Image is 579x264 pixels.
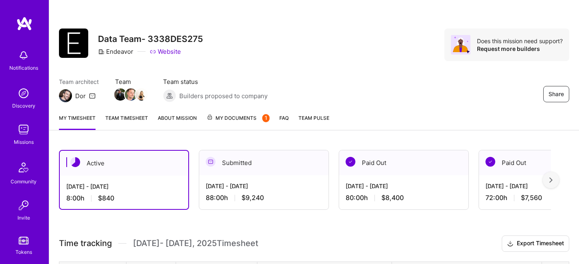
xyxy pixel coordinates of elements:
div: Active [60,151,188,176]
span: [DATE] - [DATE] , 2025 Timesheet [133,238,258,249]
img: logo [16,16,33,31]
a: Website [150,47,181,56]
div: Notifications [9,64,38,72]
a: My timesheet [59,114,96,130]
img: Paid Out [485,157,495,167]
span: Time tracking [59,238,112,249]
span: $840 [98,194,114,202]
span: My Documents [207,114,270,123]
span: Builders proposed to company [179,92,268,100]
a: Team Pulse [298,114,329,130]
div: 1 [262,114,270,122]
div: 80:00 h [346,194,462,202]
img: right [549,177,553,183]
a: My Documents1 [207,114,270,130]
div: Invite [17,213,30,222]
img: Community [14,158,33,177]
a: Team Member Avatar [126,88,136,101]
img: bell [15,47,32,64]
img: Team Member Avatar [125,88,137,101]
a: About Mission [158,114,197,130]
span: Team status [163,77,268,86]
img: Active [70,157,80,167]
i: icon Mail [89,92,96,99]
span: Team [115,77,147,86]
img: Avatar [451,35,470,55]
img: Paid Out [346,157,355,167]
div: Submitted [199,150,329,175]
img: teamwork [15,121,32,138]
div: [DATE] - [DATE] [346,182,462,190]
img: tokens [19,237,28,244]
button: Export Timesheet [502,235,569,252]
h3: Data Team- 3338DES275 [98,34,203,44]
img: Team Member Avatar [135,88,148,101]
div: [DATE] - [DATE] [66,182,182,191]
div: Does this mission need support? [477,37,563,45]
div: [DATE] - [DATE] [206,182,322,190]
button: Share [543,86,569,102]
a: FAQ [279,114,289,130]
div: Discovery [12,101,35,110]
a: Team timesheet [105,114,148,130]
span: $9,240 [242,194,264,202]
img: Builders proposed to company [163,89,176,102]
div: 88:00 h [206,194,322,202]
a: Team Member Avatar [136,88,147,101]
span: Share [549,90,564,98]
div: 8:00 h [66,194,182,202]
div: Endeavor [98,47,133,56]
img: Company Logo [59,29,88,58]
div: Dor [75,92,86,100]
div: Missions [14,138,34,146]
div: Request more builders [477,45,563,53]
div: Tokens [15,248,32,256]
span: $7,560 [521,194,542,202]
i: icon Download [507,240,514,248]
img: Team Member Avatar [114,88,126,101]
div: Community [11,177,37,186]
i: icon CompanyGray [98,48,104,55]
div: Paid Out [339,150,468,175]
img: Team Architect [59,89,72,102]
img: discovery [15,85,32,101]
span: Team Pulse [298,115,329,121]
img: Submitted [206,157,215,167]
img: Invite [15,197,32,213]
span: $8,400 [381,194,404,202]
a: Team Member Avatar [115,88,126,101]
span: Team architect [59,77,99,86]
